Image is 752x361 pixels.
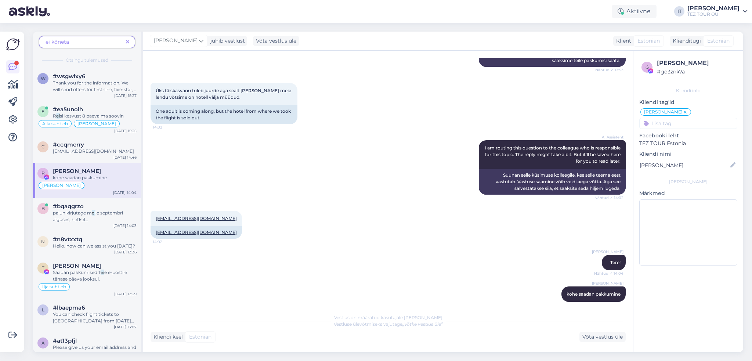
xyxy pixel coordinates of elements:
[42,122,68,126] span: Alla suhtleb
[53,263,101,269] span: Terje Ilves
[41,144,45,149] span: c
[639,87,737,94] div: Kliendi info
[594,302,623,308] span: Nähtud ✓ 14:04
[42,265,44,271] span: T
[113,190,137,195] div: [DATE] 14:04
[53,203,84,210] span: #bqaqgrzo
[151,105,297,124] div: One adult is coming along, but the hotel from where we took the flight is sold out.
[53,311,134,357] span: You can check flight tickets to [GEOGRAPHIC_DATA] from [DATE] to [DATE] by visiting our real-time...
[613,37,631,45] div: Klient
[592,281,623,286] span: [PERSON_NAME]
[189,333,211,341] span: Estonian
[114,291,137,297] div: [DATE] 13:29
[639,98,737,106] p: Kliendi tag'id
[610,260,621,265] span: Tere!
[53,148,134,154] span: [EMAIL_ADDRESS][DOMAIN_NAME]
[41,239,45,244] span: n
[637,37,660,45] span: Estonian
[42,307,44,313] span: l
[53,113,56,119] span: R
[92,210,95,216] mark: ei
[670,37,701,45] div: Klienditugi
[640,161,729,169] input: Lisa nimi
[153,239,180,245] span: 14:02
[153,124,180,130] span: 14:02
[639,150,737,158] p: Kliendi nimi
[639,132,737,140] p: Facebooki leht
[595,67,623,73] span: Nähtud ✓ 13:53
[53,106,83,113] span: #ea5unolh
[77,122,116,126] span: [PERSON_NAME]
[567,291,621,297] span: kohe saadan pakkumine
[674,6,684,17] div: IT
[53,243,135,249] span: Hello, how can we assist you [DATE]?
[687,6,740,11] div: [PERSON_NAME]
[334,321,443,327] span: Vestluse ülevõtmiseks vajutage
[66,57,108,64] span: Otsingu tulemused
[60,113,124,119] span: si kesvust 8 päeva ma soovin
[53,168,101,174] span: Ruslana Loode
[657,68,735,76] div: # go3znk7a
[151,333,183,341] div: Kliendi keel
[113,155,137,160] div: [DATE] 14:46
[402,321,443,327] i: „Võtke vestlus üle”
[485,145,622,164] span: I am routing this question to the colleague who is responsible for this topic. The reply might ta...
[334,315,442,320] span: Vestlus on määratud kasutajale [PERSON_NAME]
[156,88,292,100] span: Üks täiskasvanu tuleb juurde aga sealt [PERSON_NAME] meie lendu võtsime on hotell välja müüdud.
[53,304,85,311] span: #lbaepma6
[114,249,137,255] div: [DATE] 13:36
[41,170,45,176] span: R
[53,236,82,243] span: #n8vtxxtq
[53,175,107,180] span: kohe saadan pakkumine
[707,37,730,45] span: Estonian
[46,39,69,45] span: ei kõneta
[41,76,46,81] span: w
[594,271,623,276] span: Nähtud ✓ 14:04
[687,6,748,17] a: [PERSON_NAME]TEZ TOUR OÜ
[207,37,245,45] div: juhib vestlust
[579,332,626,342] div: Võta vestlus üle
[592,249,623,254] span: [PERSON_NAME]
[687,11,740,17] div: TEZ TOUR OÜ
[594,195,623,201] span: Nähtud ✓ 14:02
[53,270,101,275] span: Saadan pakkumised T
[639,140,737,147] p: TEZ TOUR Estonia
[644,110,683,114] span: [PERSON_NAME]
[114,324,137,330] div: [DATE] 13:07
[253,36,299,46] div: Võta vestlus üle
[53,337,77,344] span: #at13pfjl
[156,216,237,221] a: [EMAIL_ADDRESS][DOMAIN_NAME]
[156,230,237,235] a: [EMAIL_ADDRESS][DOMAIN_NAME]
[114,128,137,134] div: [DATE] 15:25
[479,169,626,195] div: Suunan selle küsimuse kolleegile, kes selle teema eest vastutab. Vastuse saamine võib veidi aega ...
[53,73,85,80] span: #wsgwixy6
[113,223,137,228] div: [DATE] 14:03
[41,206,45,211] span: b
[6,37,20,51] img: Askly Logo
[596,134,623,140] span: AI Assistent
[639,189,737,197] p: Märkmed
[53,210,123,229] span: le septembri alguses, hetkel veel
[657,59,735,68] div: [PERSON_NAME]
[42,183,81,188] span: [PERSON_NAME]
[53,80,136,125] span: Thank you for the information. We will send offers for first-line, five-star, all-inclusive hotel...
[114,93,137,98] div: [DATE] 15:27
[41,340,45,346] span: a
[53,210,92,216] span: palun kirjutage m
[41,109,44,114] span: e
[154,37,198,45] span: [PERSON_NAME]
[639,118,737,129] input: Lisa tag
[56,113,60,119] mark: ei
[42,285,66,289] span: Ilja suhtleb
[53,141,84,148] span: #ccqmerry
[101,270,104,275] mark: ei
[612,5,657,18] div: Aktiivne
[646,64,649,70] span: g
[639,178,737,185] div: [PERSON_NAME]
